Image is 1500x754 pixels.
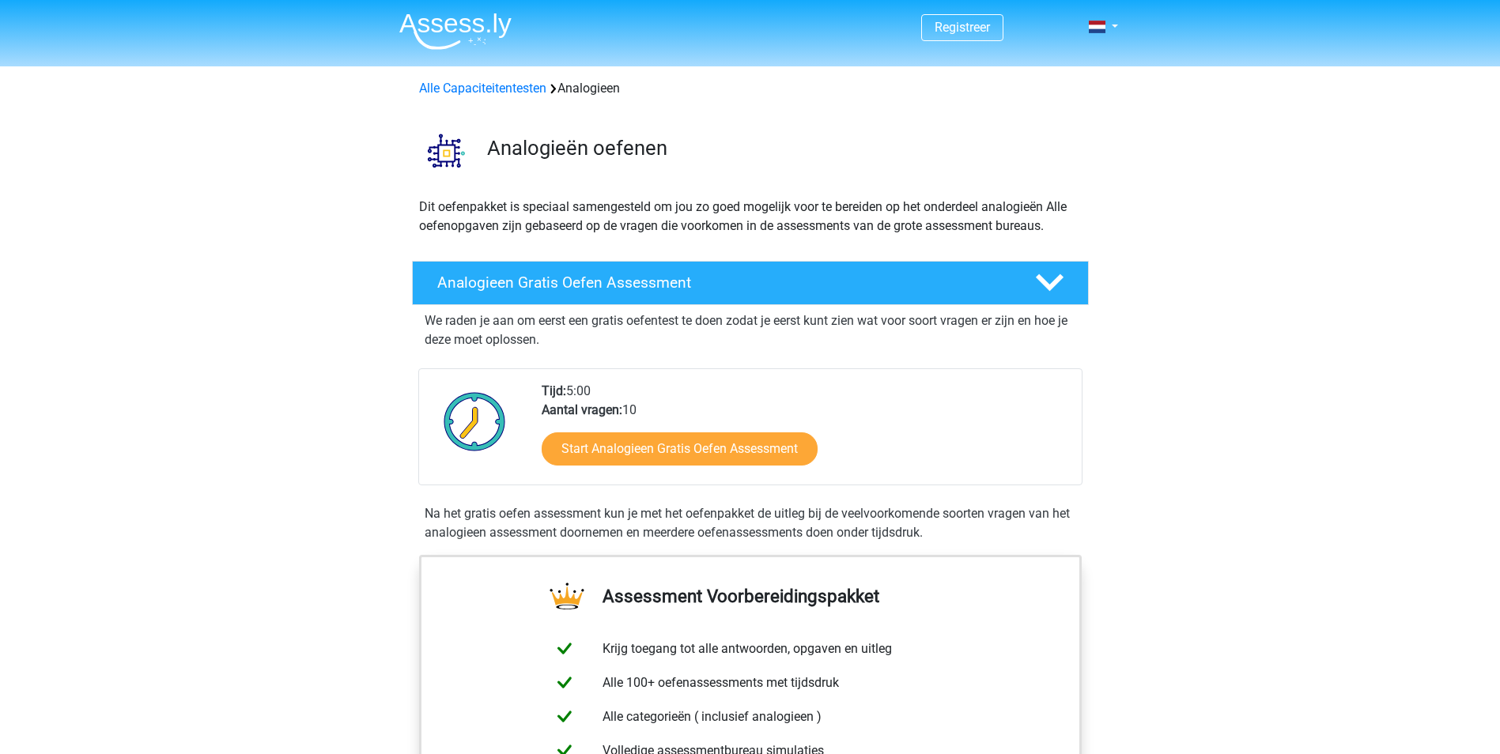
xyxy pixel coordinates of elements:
[437,273,1010,292] h4: Analogieen Gratis Oefen Assessment
[542,402,622,417] b: Aantal vragen:
[418,504,1082,542] div: Na het gratis oefen assessment kun je met het oefenpakket de uitleg bij de veelvoorkomende soorte...
[935,20,990,35] a: Registreer
[413,117,480,184] img: analogieen
[435,382,515,461] img: Klok
[487,136,1076,160] h3: Analogieën oefenen
[419,81,546,96] a: Alle Capaciteitentesten
[542,383,566,398] b: Tijd:
[413,79,1088,98] div: Analogieen
[406,261,1095,305] a: Analogieen Gratis Oefen Assessment
[425,311,1076,349] p: We raden je aan om eerst een gratis oefentest te doen zodat je eerst kunt zien wat voor soort vra...
[419,198,1082,236] p: Dit oefenpakket is speciaal samengesteld om jou zo goed mogelijk voor te bereiden op het onderdee...
[399,13,512,50] img: Assessly
[530,382,1081,484] div: 5:00 10
[542,432,818,466] a: Start Analogieen Gratis Oefen Assessment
